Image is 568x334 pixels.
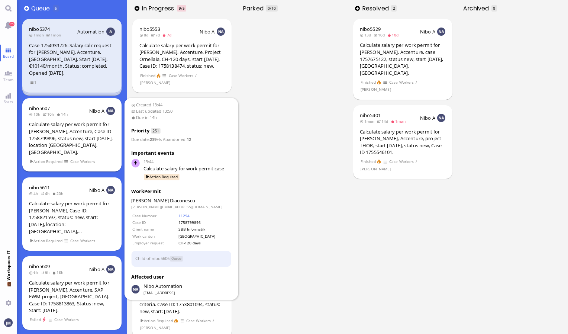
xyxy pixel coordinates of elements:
img: You [4,318,12,327]
td: CH-120 days [178,240,230,246]
span: Status [170,256,183,261]
span: [PERSON_NAME] [140,80,171,86]
span: automation@nibo.ai [143,283,182,290]
span: [PERSON_NAME] [360,166,391,172]
span: Last updated 13:50 [131,108,231,115]
span: Created 13:44 [131,102,231,108]
span: Parked [243,4,266,13]
strong: 12 [187,137,191,142]
span: Case Workers [389,79,414,86]
span: 25 [9,22,14,26]
a: nibo5401 [360,112,381,119]
span: Action Required [144,174,180,180]
span: view 1 items [29,79,37,86]
span: / [415,79,417,86]
span: Failed [29,317,41,323]
td: Client name [132,227,177,232]
span: 13d [360,32,374,38]
span: Case Workers [54,317,79,323]
span: 18h [52,270,66,275]
span: 10h [29,112,43,117]
img: NA [437,114,445,122]
span: / [212,318,214,324]
span: : [156,137,191,142]
span: Finished [360,158,376,165]
td: Case Number [132,213,177,219]
span: / [415,158,417,165]
img: Nibo Automation [131,285,139,293]
h3: Affected user [131,273,231,281]
div: Calculate salary per work permit for [PERSON_NAME], Accenture, SAP EWM project, [GEOGRAPHIC_DATA]... [29,279,115,314]
span: [EMAIL_ADDRESS] [143,290,182,295]
a: nibo5374 [29,26,50,32]
img: NA [106,186,114,194]
span: : [131,137,156,142]
span: Nibo A [420,115,435,121]
span: 13:44 [143,159,231,166]
div: Case 1754939726: Salary calc request for [PERSON_NAME], Accenture, [GEOGRAPHIC_DATA]. Start [DATE... [29,42,115,77]
span: 14h [57,112,70,117]
span: Nibo A [420,28,435,35]
span: 10d [387,32,401,38]
span: 10d [374,32,387,38]
a: nibo5609 [29,263,50,270]
a: nibo5611 [29,184,50,191]
div: WorkPermit [131,188,231,195]
div: Calculate salary per work permit for [PERSON_NAME], Accenture, Project Ornellaia, CH-120 days, st... [139,42,225,70]
span: 7d [162,32,174,38]
span: 1mon [391,119,408,124]
td: [GEOGRAPHIC_DATA] [178,233,230,239]
span: Automation [77,28,104,35]
span: Case Workers [186,318,211,324]
span: Case Workers [70,158,95,165]
span: + [156,137,159,142]
img: NA [217,28,225,36]
span: Due in 14h [131,115,231,121]
span: Finished [360,79,376,86]
span: / [195,73,197,79]
dd: [PERSON_NAME][EMAIL_ADDRESS][DOMAIN_NAME] [131,204,231,209]
a: nibo5553 [139,26,160,32]
img: NA [106,265,114,273]
span: 20h [52,191,66,196]
span: 4h [29,191,41,196]
span: In progress [142,4,177,13]
div: Calculate salary per work permit for [PERSON_NAME], Accenture, case 1757675122, status new, start... [360,42,446,76]
div: Calculate salary for work permit case [143,165,231,173]
span: 0 [493,6,495,11]
td: Work canton [132,233,177,239]
span: Diaconescu [170,197,195,204]
img: Aut [106,28,114,36]
span: Resolved [362,4,391,13]
span: Finished [140,73,155,79]
span: Nibo A [89,266,104,273]
div: Calculate salary per work permit for [PERSON_NAME], Accenture, Case ID 1758799896, status new, st... [29,121,115,155]
span: [PERSON_NAME] [360,86,391,93]
td: Case ID [132,219,177,225]
span: Action Required [29,238,63,244]
span: Team [1,77,16,82]
strong: 239 [150,137,156,142]
a: nibo5529 [360,26,381,32]
span: Case Workers [168,73,194,79]
span: 0 [268,6,270,11]
td: Employer request [132,240,177,246]
span: /5 [181,6,185,11]
span: Board [1,54,16,59]
span: Nibo A [89,107,104,114]
a: Child of nibo5606 [135,255,170,261]
span: Queue [31,4,52,13]
button: Add [24,6,29,11]
div: Calculate salary per work permit for [PERSON_NAME], Case ID: 1758821597, status: new, start: [DAT... [29,200,115,235]
button: Add [135,6,139,11]
span: 10h [43,112,57,117]
span: Due date [131,137,149,142]
span: 8d [139,32,151,38]
span: 1mon [46,32,63,38]
div: Calculate salary per work permit for [PERSON_NAME], Accenture, project THOR, start [DATE], status... [360,128,446,156]
span: Case Workers [389,158,414,165]
span: Archived [463,4,491,13]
